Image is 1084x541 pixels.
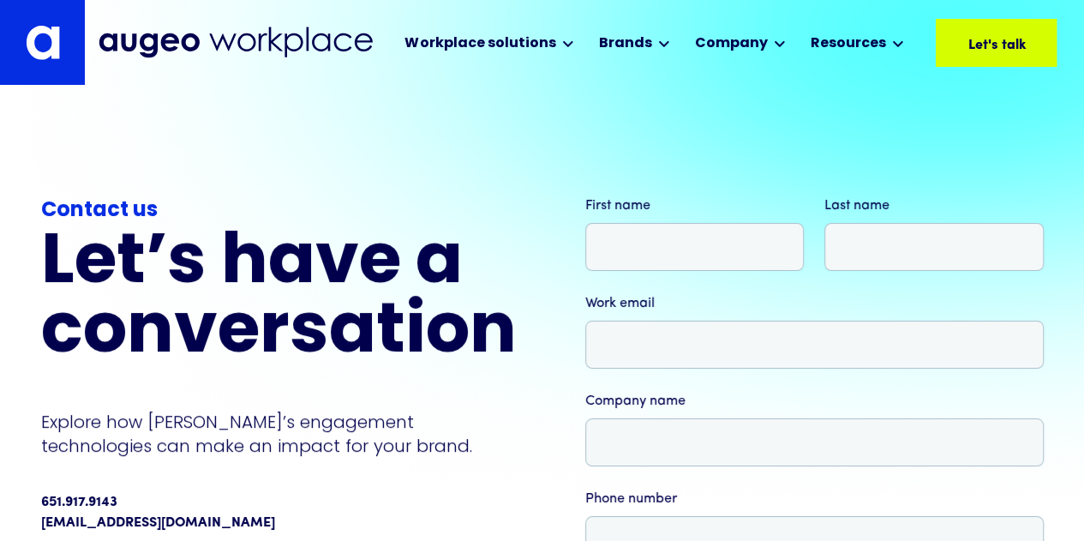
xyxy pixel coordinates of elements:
label: Work email [585,293,1044,314]
div: Resources [810,33,885,54]
label: Phone number [585,489,1044,509]
label: Last name [824,195,1044,216]
a: [EMAIL_ADDRESS][DOMAIN_NAME] [41,513,275,533]
a: Let's talk [936,19,1057,67]
label: First name [585,195,805,216]
div: Workplace solutions [404,33,555,54]
div: Brands [598,33,651,54]
h2: Let’s have a conversation [41,230,517,369]
img: Augeo's "a" monogram decorative logo in white. [26,25,60,60]
label: Company name [585,391,1044,412]
div: Company [694,33,767,54]
img: Augeo Workplace business unit full logo in mignight blue. [99,27,373,58]
div: Contact us [41,195,517,226]
div: 651.917.9143 [41,492,117,513]
p: Explore how [PERSON_NAME]’s engagement technologies can make an impact for your brand. [41,410,517,458]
